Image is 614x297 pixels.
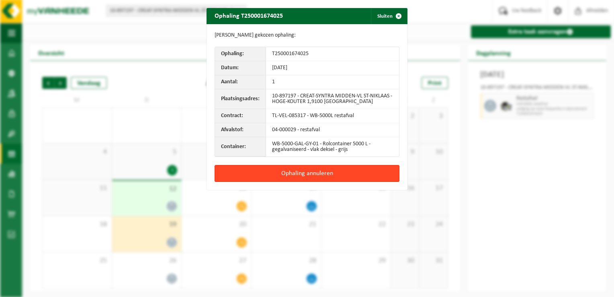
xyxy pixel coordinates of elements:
[215,61,266,75] th: Datum:
[266,61,399,75] td: [DATE]
[266,89,399,109] td: 10-897197 - CREAT-SYNTRA MIDDEN-VL ST-NIKLAAS - HOGE-KOUTER 1,9100 [GEOGRAPHIC_DATA]
[215,75,266,89] th: Aantal:
[215,137,266,157] th: Container:
[207,8,291,23] h2: Ophaling T250001674025
[215,47,266,61] th: Ophaling:
[266,137,399,157] td: WB-5000-GAL-GY-01 - Rolcontainer 5000 L - gegalvaniseerd - vlak deksel - grijs
[266,109,399,123] td: TL-VEL-085317 - WB-5000L restafval
[215,109,266,123] th: Contract:
[266,123,399,137] td: 04-000029 - restafval
[266,75,399,89] td: 1
[215,32,399,39] p: [PERSON_NAME] gekozen ophaling:
[215,123,266,137] th: Afvalstof:
[215,165,399,182] button: Ophaling annuleren
[371,8,407,24] button: Sluiten
[215,89,266,109] th: Plaatsingsadres:
[266,47,399,61] td: T250001674025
